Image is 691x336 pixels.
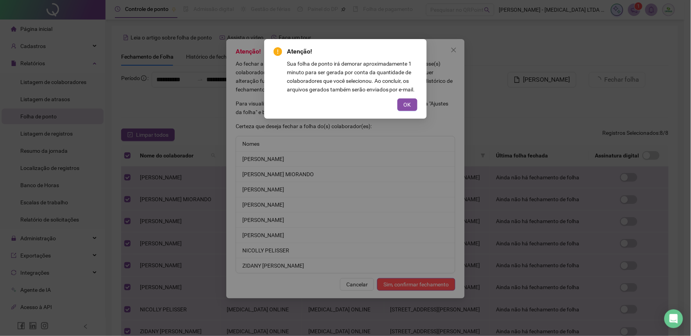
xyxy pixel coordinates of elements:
span: exclamation-circle [274,47,282,56]
span: OK [404,100,411,109]
div: Sua folha de ponto irá demorar aproximadamente 1 minuto para ser gerada por conta da quantidade d... [287,59,417,94]
button: OK [397,98,417,111]
span: Atenção! [287,47,417,56]
div: Open Intercom Messenger [664,309,683,328]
